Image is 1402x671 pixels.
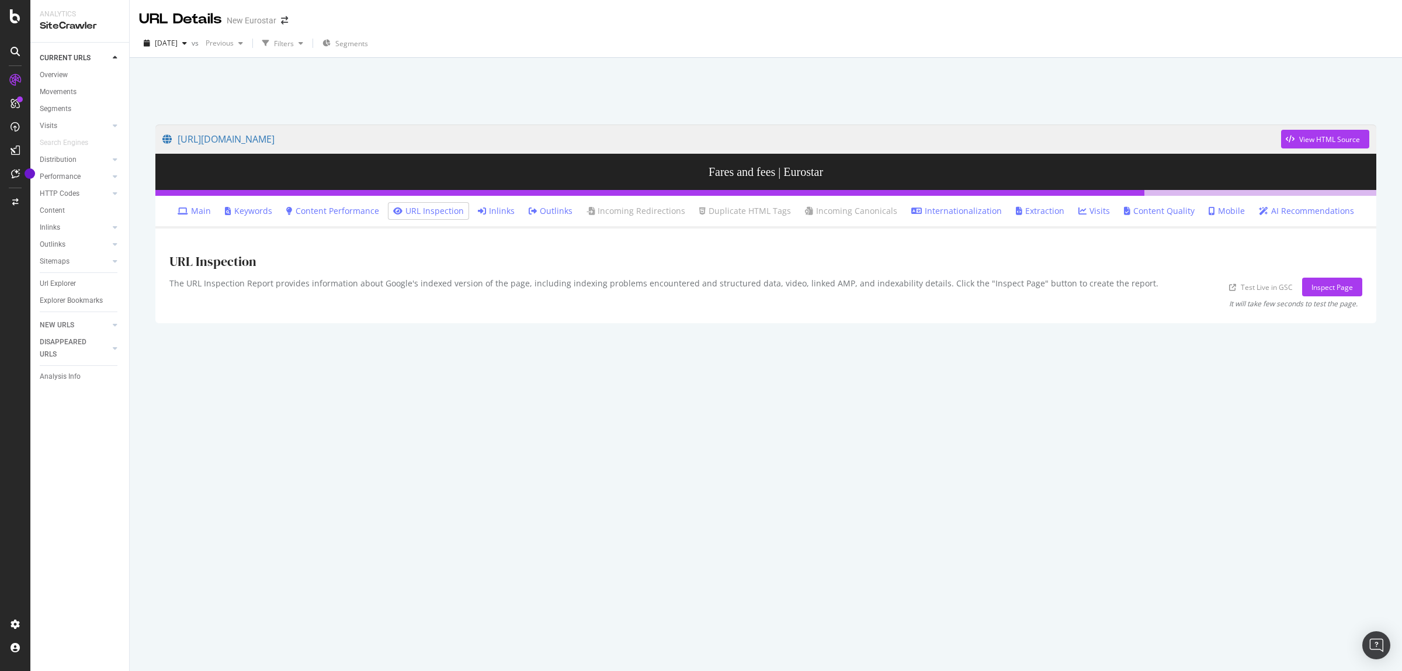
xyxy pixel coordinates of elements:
[699,205,791,217] a: Duplicate HTML Tags
[1229,281,1293,293] a: Test Live in GSC
[1281,130,1369,148] button: View HTML Source
[1302,278,1362,296] button: Inspect Page
[1311,282,1353,292] div: Inspect Page
[40,103,71,115] div: Segments
[40,371,81,383] div: Analysis Info
[40,295,121,307] a: Explorer Bookmarks
[40,255,109,268] a: Sitemaps
[40,19,120,33] div: SiteCrawler
[1362,631,1390,659] div: Open Intercom Messenger
[40,188,109,200] a: HTTP Codes
[201,38,234,48] span: Previous
[1124,205,1195,217] a: Content Quality
[40,295,103,307] div: Explorer Bookmarks
[529,205,572,217] a: Outlinks
[1299,134,1360,144] div: View HTML Source
[40,319,109,331] a: NEW URLS
[281,16,288,25] div: arrow-right-arrow-left
[40,171,81,183] div: Performance
[1229,299,1358,309] div: It will take few seconds to test the page.
[40,9,120,19] div: Analytics
[40,52,109,64] a: CURRENT URLS
[192,38,201,48] span: vs
[139,9,222,29] div: URL Details
[335,39,368,49] span: Segments
[286,205,379,217] a: Content Performance
[40,278,76,290] div: Url Explorer
[40,137,88,149] div: Search Engines
[40,336,109,361] a: DISAPPEARED URLS
[40,336,99,361] div: DISAPPEARED URLS
[40,222,109,234] a: Inlinks
[40,137,100,149] a: Search Engines
[1259,205,1354,217] a: AI Recommendations
[40,120,109,132] a: Visits
[40,319,74,331] div: NEW URLS
[169,254,256,268] h1: URL Inspection
[911,205,1002,217] a: Internationalization
[1209,205,1245,217] a: Mobile
[155,38,178,48] span: 2025 Aug. 28th
[40,255,70,268] div: Sitemaps
[40,69,121,81] a: Overview
[40,86,77,98] div: Movements
[40,120,57,132] div: Visits
[178,205,211,217] a: Main
[40,278,121,290] a: Url Explorer
[40,371,121,383] a: Analysis Info
[40,205,65,217] div: Content
[40,188,79,200] div: HTTP Codes
[155,154,1376,190] h3: Fares and fees | Eurostar
[40,52,91,64] div: CURRENT URLS
[318,34,373,53] button: Segments
[40,86,121,98] a: Movements
[40,154,109,166] a: Distribution
[1016,205,1064,217] a: Extraction
[162,124,1281,154] a: [URL][DOMAIN_NAME]
[40,103,121,115] a: Segments
[227,15,276,26] div: New Eurostar
[478,205,515,217] a: Inlinks
[40,222,60,234] div: Inlinks
[139,34,192,53] button: [DATE]
[587,205,685,217] a: Incoming Redirections
[1078,205,1110,217] a: Visits
[201,34,248,53] button: Previous
[258,34,308,53] button: Filters
[225,205,272,217] a: Keywords
[40,238,109,251] a: Outlinks
[40,69,68,81] div: Overview
[274,39,294,49] div: Filters
[805,205,897,217] a: Incoming Canonicals
[169,278,1158,309] div: The URL Inspection Report provides information about Google's indexed version of the page, includ...
[40,205,121,217] a: Content
[393,205,464,217] a: URL Inspection
[25,168,35,179] div: Tooltip anchor
[40,171,109,183] a: Performance
[40,154,77,166] div: Distribution
[40,238,65,251] div: Outlinks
